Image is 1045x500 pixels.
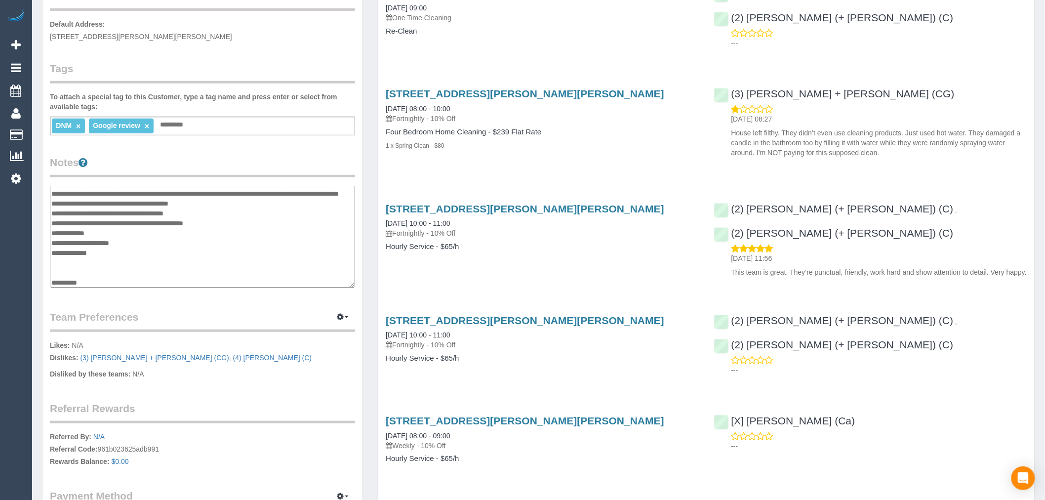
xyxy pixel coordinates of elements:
[714,227,954,239] a: (2) [PERSON_NAME] (+ [PERSON_NAME]) (C)
[714,415,855,426] a: [X] [PERSON_NAME] (Ca)
[76,122,80,130] a: ×
[714,203,954,214] a: (2) [PERSON_NAME] (+ [PERSON_NAME]) (C)
[731,38,1027,48] p: ---
[731,253,1027,263] p: [DATE] 11:56
[112,458,129,465] a: $0.00
[386,455,699,463] h4: Hourly Service - $65/h
[50,61,355,83] legend: Tags
[50,401,355,423] legend: Referral Rewards
[386,432,450,440] a: [DATE] 08:00 - 09:00
[93,433,105,441] a: N/A
[386,4,427,12] a: [DATE] 09:00
[731,267,1027,277] p: This team is great. They’re punctual, friendly, work hard and show attention to detail. Very happy.
[386,142,444,149] small: 1 x Spring Clean - $80
[386,228,699,238] p: Fortnightly - 10% Off
[386,203,664,214] a: [STREET_ADDRESS][PERSON_NAME][PERSON_NAME]
[386,315,664,326] a: [STREET_ADDRESS][PERSON_NAME][PERSON_NAME]
[714,88,955,99] a: (3) [PERSON_NAME] + [PERSON_NAME] (CG)
[386,105,450,113] a: [DATE] 08:00 - 10:00
[955,206,957,214] span: ,
[731,365,1027,375] p: ---
[132,370,144,378] span: N/A
[1011,466,1035,490] div: Open Intercom Messenger
[386,114,699,124] p: Fortnightly - 10% Off
[50,432,355,469] p: 961b023625adb991
[93,122,140,129] span: Google review
[955,318,957,326] span: ,
[50,155,355,177] legend: Notes
[386,128,699,136] h4: Four Bedroom Home Cleaning - $239 Flat Rate
[50,432,91,442] label: Referred By:
[731,441,1027,451] p: ---
[50,33,232,41] span: [STREET_ADDRESS][PERSON_NAME][PERSON_NAME]
[731,114,1027,124] p: [DATE] 08:27
[233,354,312,362] a: (4) [PERSON_NAME] (C)
[80,354,229,362] a: (3) [PERSON_NAME] + [PERSON_NAME] (CG)
[80,354,231,362] span: ,
[386,13,699,23] p: One Time Cleaning
[50,369,130,379] label: Disliked by these teams:
[50,310,355,332] legend: Team Preferences
[386,415,664,426] a: [STREET_ADDRESS][PERSON_NAME][PERSON_NAME]
[386,88,664,99] a: [STREET_ADDRESS][PERSON_NAME][PERSON_NAME]
[386,219,450,227] a: [DATE] 10:00 - 11:00
[50,353,79,363] label: Dislikes:
[731,128,1027,158] p: House left filthy. They didn’t even use cleaning products. Just used hot water. They damaged a ca...
[386,27,699,36] h4: Re-Clean
[50,444,97,454] label: Referral Code:
[56,122,72,129] span: DNM
[386,340,699,350] p: Fortnightly - 10% Off
[6,10,26,24] img: Automaid Logo
[714,315,954,326] a: (2) [PERSON_NAME] (+ [PERSON_NAME]) (C)
[714,12,954,23] a: (2) [PERSON_NAME] (+ [PERSON_NAME]) (C)
[386,243,699,251] h4: Hourly Service - $65/h
[72,341,83,349] span: N/A
[145,122,149,130] a: ×
[50,457,110,466] label: Rewards Balance:
[714,339,954,350] a: (2) [PERSON_NAME] (+ [PERSON_NAME]) (C)
[50,19,105,29] label: Default Address:
[386,441,699,451] p: Weekly - 10% Off
[386,331,450,339] a: [DATE] 10:00 - 11:00
[50,92,355,112] label: To attach a special tag to this Customer, type a tag name and press enter or select from availabl...
[50,340,70,350] label: Likes:
[386,354,699,363] h4: Hourly Service - $65/h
